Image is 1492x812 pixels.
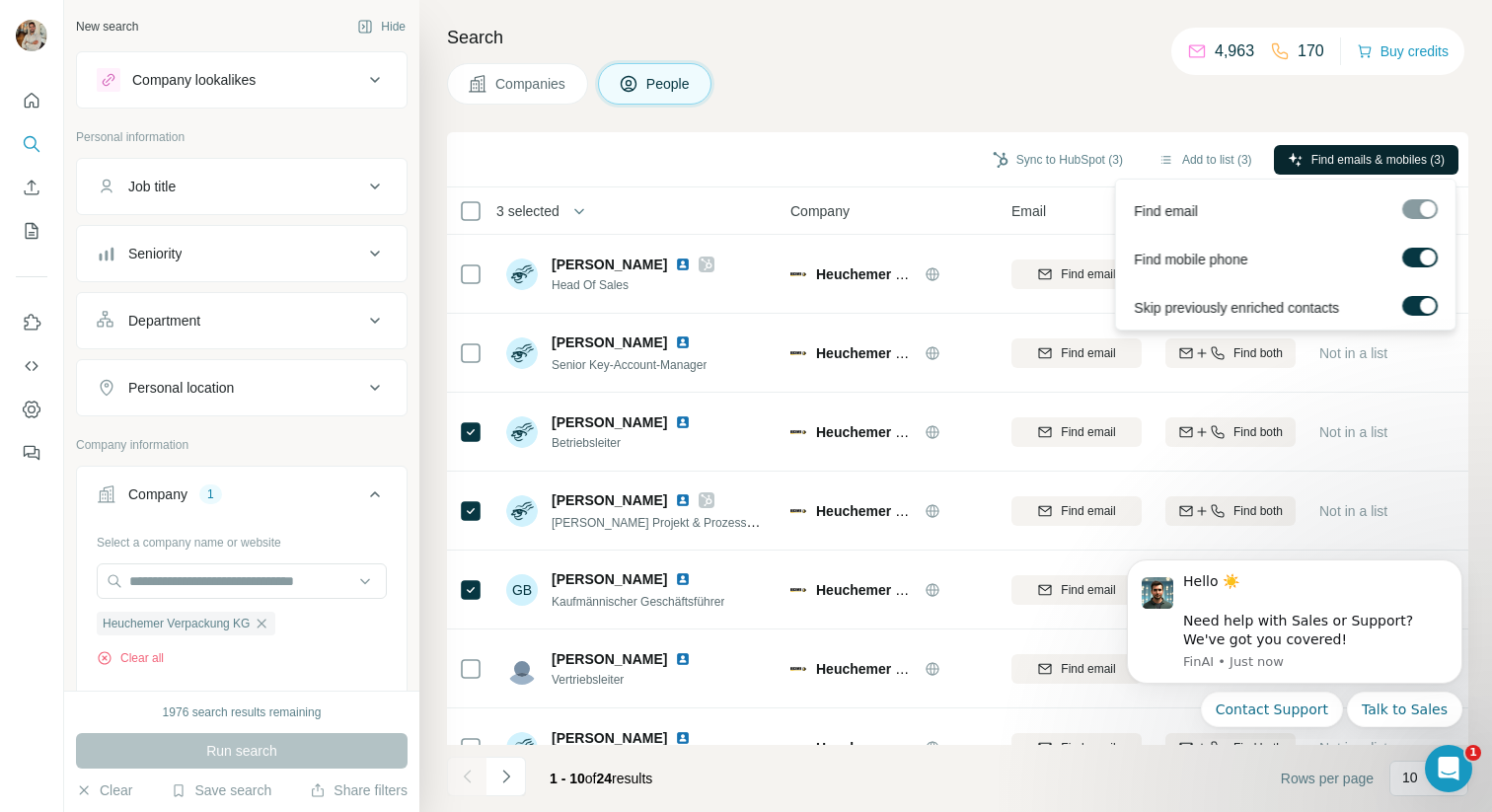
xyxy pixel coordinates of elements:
span: 1 [1465,745,1481,761]
span: Heuchemer Verpackung KG [816,740,998,756]
img: Logo of Heuchemer Verpackung KG [790,503,806,519]
div: 1976 search results remaining [163,703,322,721]
button: Buy credits [1357,37,1449,65]
button: Department [77,297,407,344]
img: LinkedIn logo [675,651,691,667]
button: Quick start [16,83,47,118]
span: People [646,74,692,94]
span: Companies [495,74,567,94]
span: Find both [1233,423,1283,441]
span: Not in a list [1319,424,1387,440]
img: LinkedIn logo [675,334,691,350]
div: Seniority [128,244,182,263]
button: Find both [1165,417,1296,447]
button: Company1 [77,471,407,526]
span: [PERSON_NAME] [552,728,667,748]
span: Find email [1061,423,1115,441]
p: 4,963 [1215,39,1254,63]
span: Heuchemer Verpackung KG [816,266,998,282]
button: Save search [171,780,271,800]
span: Heuchemer Verpackung KG [816,345,998,361]
span: Find email [1061,502,1115,520]
img: Logo of Heuchemer Verpackung KG [790,582,806,598]
button: Dashboard [16,392,47,427]
button: Sync to HubSpot (3) [979,145,1137,175]
span: Find email [1061,265,1115,283]
span: Head Of Sales [552,276,714,294]
button: Add to list (3) [1145,145,1266,175]
span: [PERSON_NAME] [552,255,667,274]
span: Heuchemer Verpackung KG [816,503,998,519]
div: Department [128,311,200,331]
button: Navigate to next page [486,757,526,796]
span: Skip previously enriched contacts [1134,298,1339,318]
div: Select a company name or website [97,526,387,552]
img: LinkedIn logo [675,414,691,430]
img: Logo of Heuchemer Verpackung KG [790,740,806,756]
button: Find both [1165,496,1296,526]
button: Job title [77,163,407,210]
h4: Search [447,24,1468,51]
span: Email [1011,201,1046,221]
button: Find emails & mobiles (3) [1274,145,1458,175]
button: Search [16,126,47,162]
span: Heuchemer Verpackung KG [816,424,998,440]
span: 1 - 10 [550,771,585,786]
span: Senior Key-Account-Manager [552,358,707,372]
img: Logo of Heuchemer Verpackung KG [790,424,806,440]
button: Find email [1011,575,1142,605]
span: Not in a list [1319,345,1387,361]
div: Personal location [128,378,234,398]
span: [PERSON_NAME] [552,490,667,510]
span: Find email [1061,660,1115,678]
span: [PERSON_NAME] Projekt & Prozessmanagement [552,514,815,530]
img: Logo of Heuchemer Verpackung KG [790,661,806,677]
button: Company lookalikes [77,56,407,104]
button: Personal location [77,364,407,411]
img: Avatar [506,416,538,448]
p: 170 [1298,39,1324,63]
button: Find email [1011,654,1142,684]
span: Find emails & mobiles (3) [1311,151,1445,169]
p: Company information [76,436,408,454]
button: Use Surfe API [16,348,47,384]
span: 24 [597,771,613,786]
div: GB [506,574,538,606]
span: [PERSON_NAME] [552,412,667,432]
span: Find email [1061,581,1115,599]
span: Find email [1061,739,1115,757]
img: LinkedIn logo [675,492,691,508]
div: Job title [128,177,176,196]
p: 10 [1402,768,1418,787]
img: Avatar [506,337,538,369]
img: LinkedIn logo [675,571,691,587]
span: [PERSON_NAME] [552,332,667,352]
img: Avatar [16,20,47,51]
div: 1 [199,485,222,503]
img: Avatar [506,258,538,290]
button: Use Surfe on LinkedIn [16,305,47,340]
div: New search [76,18,138,36]
span: Find mobile phone [1134,250,1247,269]
span: Vertriebsleiter [552,671,699,689]
span: results [550,771,652,786]
span: [PERSON_NAME] [552,569,667,589]
img: Avatar [506,653,538,685]
div: Company [128,484,187,504]
img: Avatar [506,495,538,527]
span: Find both [1233,344,1283,362]
button: Clear all [97,649,164,667]
span: of [585,771,597,786]
button: Find both [1165,338,1296,368]
span: Heuchemer Verpackung KG [103,615,250,632]
button: Feedback [16,435,47,471]
span: Not in a list [1319,740,1387,756]
span: 3 selected [496,201,559,221]
button: Find email [1011,733,1142,763]
div: Company lookalikes [132,70,256,90]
